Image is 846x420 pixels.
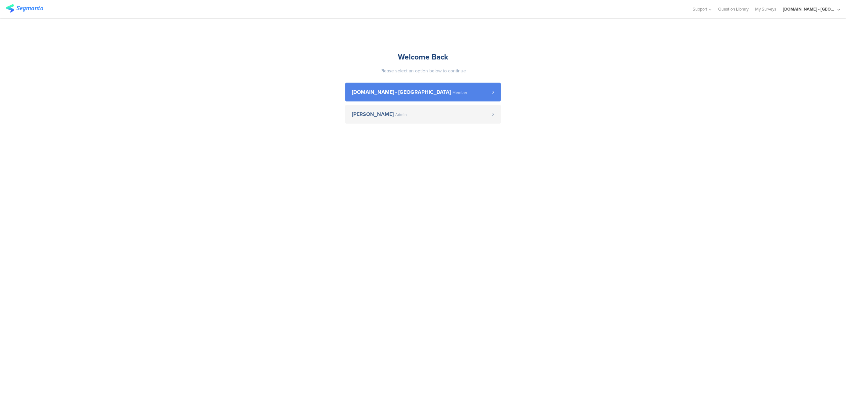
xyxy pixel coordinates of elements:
img: segmanta logo [6,4,43,13]
a: [DOMAIN_NAME] - [GEOGRAPHIC_DATA] Member [345,83,501,101]
span: Member [452,91,467,95]
div: Please select an option below to continue [345,67,501,74]
div: [DOMAIN_NAME] - [GEOGRAPHIC_DATA] [783,6,836,12]
div: Welcome Back [345,51,501,62]
span: [PERSON_NAME] [352,112,394,117]
span: Admin [395,113,407,117]
span: [DOMAIN_NAME] - [GEOGRAPHIC_DATA] [352,90,451,95]
a: [PERSON_NAME] Admin [345,105,501,124]
span: Support [693,6,707,12]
